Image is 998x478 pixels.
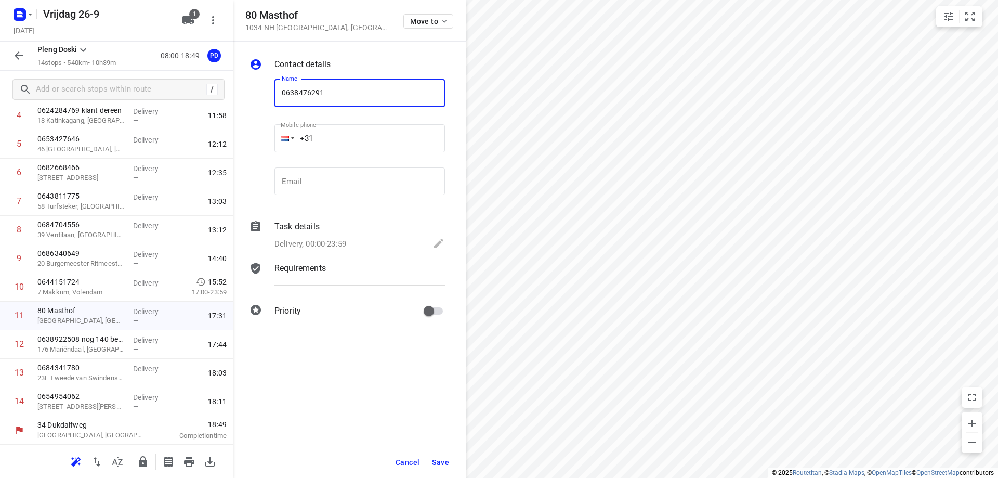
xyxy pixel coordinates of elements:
[37,162,125,173] p: 0682668466
[432,458,449,467] span: Save
[36,82,206,98] input: Add or search stops within route
[189,9,200,19] span: 1
[15,368,24,378] div: 13
[403,14,453,29] button: Move to
[936,6,982,27] div: small contained button group
[37,391,125,402] p: 0654954062
[37,173,125,183] p: [STREET_ADDRESS]
[208,277,227,287] span: 15:52
[37,201,125,212] p: 58 Turfsteker, Nieuw-Vennep
[432,237,445,250] svg: Edit
[37,144,125,154] p: 46 Madernarode, Zoetermeer
[37,115,125,126] p: 18 Katinkagang, Zoetermeer
[133,403,138,410] span: —
[208,139,227,149] span: 12:12
[37,230,125,240] p: 39 Verdilaan, Nieuw-Vennep
[37,363,125,373] p: 0684341780
[133,202,138,210] span: —
[17,167,21,177] div: 6
[208,225,227,235] span: 13:12
[960,6,980,27] button: Fit zoom
[274,124,445,152] input: 1 (702) 123-4567
[208,253,227,264] span: 14:40
[938,6,959,27] button: Map settings
[15,396,24,406] div: 14
[249,221,445,252] div: Task detailsDelivery, 00:00-23:59
[410,17,449,25] span: Move to
[772,469,994,476] li: © 2025 , © , © © contributors
[17,196,21,206] div: 7
[204,50,225,60] span: Assigned to Pleng Doski
[133,345,138,353] span: —
[133,278,172,288] p: Delivery
[37,420,146,430] p: 34 Dukdalfweg
[17,253,21,263] div: 9
[178,10,199,31] button: 1
[161,50,204,61] p: 08:00-18:49
[37,44,77,55] p: Pleng Doski
[37,259,125,269] p: 20 Burgemeester Ritmeesterweg, Den Helder
[206,84,218,95] div: /
[793,469,822,476] a: Routetitan
[133,374,138,382] span: —
[37,373,125,383] p: 23E Tweede van Swindenstraat, Amsterdam
[208,110,227,121] span: 11:58
[274,262,326,275] p: Requirements
[37,134,125,144] p: 0653427646
[208,339,227,350] span: 17:44
[15,311,24,320] div: 11
[203,10,224,31] button: More
[428,453,453,472] button: Save
[133,231,138,239] span: —
[133,249,172,260] p: Delivery
[37,58,116,68] p: 14 stops • 540km • 10h39m
[158,419,227,430] span: 18:49
[829,469,864,476] a: Stadia Maps
[249,58,445,73] div: Contact details
[281,122,316,128] label: Mobile phone
[204,45,225,66] button: PD
[208,396,227,407] span: 18:11
[37,430,146,441] p: [GEOGRAPHIC_DATA], [GEOGRAPHIC_DATA]
[65,456,86,466] span: Reoptimize route
[133,288,138,296] span: —
[17,110,21,120] div: 4
[17,139,21,149] div: 5
[133,364,172,374] p: Delivery
[133,106,172,117] p: Delivery
[133,192,172,202] p: Delivery
[274,124,294,152] div: Netherlands: + 31
[208,167,227,178] span: 12:35
[37,402,125,412] p: [STREET_ADDRESS][PERSON_NAME]
[15,339,24,349] div: 12
[133,145,138,153] span: —
[37,344,125,355] p: 176 Mariëndaal, [GEOGRAPHIC_DATA]
[17,225,21,235] div: 8
[37,287,125,298] p: 7 Makkum, Volendam
[274,221,320,233] p: Task details
[37,316,125,326] p: [GEOGRAPHIC_DATA], [GEOGRAPHIC_DATA]
[133,317,138,325] span: —
[158,456,179,466] span: Print shipping labels
[133,260,138,267] span: —
[207,49,221,62] div: PD
[245,23,391,32] p: 1034 NH [GEOGRAPHIC_DATA] , [GEOGRAPHIC_DATA]
[107,456,128,466] span: Sort by time window
[133,135,172,145] p: Delivery
[391,453,424,472] button: Cancel
[133,163,172,174] p: Delivery
[396,458,419,467] span: Cancel
[916,469,960,476] a: OpenStreetMap
[133,451,153,472] button: Lock route
[37,305,125,316] p: 80 Masthof
[158,431,227,441] p: Completion time
[245,9,391,21] h5: 80 Masthof
[37,248,125,259] p: 0686340649
[208,196,227,206] span: 13:03
[37,105,125,115] p: 0624284769 klant dereen
[274,238,346,250] p: Delivery, 00:00-23:59
[15,282,24,292] div: 10
[133,335,172,345] p: Delivery
[195,277,206,287] svg: Early
[208,368,227,378] span: 18:03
